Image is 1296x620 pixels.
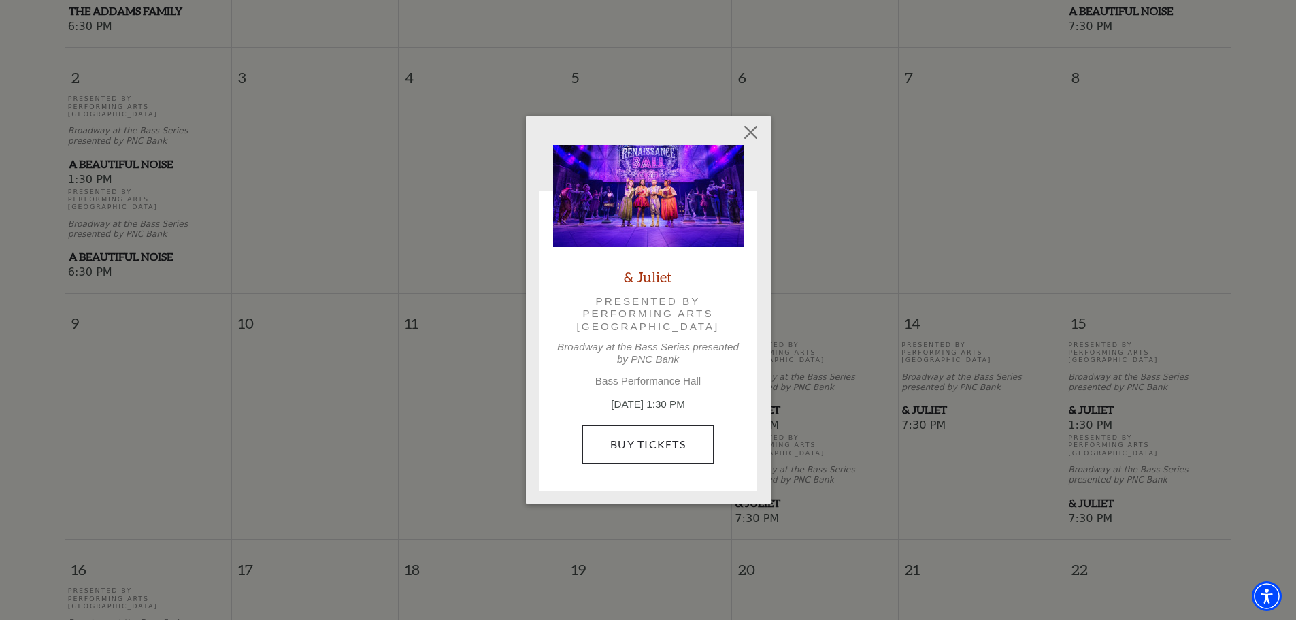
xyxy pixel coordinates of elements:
p: Broadway at the Bass Series presented by PNC Bank [553,341,744,365]
p: [DATE] 1:30 PM [553,397,744,412]
a: & Juliet [624,267,672,286]
button: Close [737,120,763,146]
a: Buy Tickets [582,425,714,463]
div: Accessibility Menu [1252,581,1282,611]
img: & Juliet [553,145,744,247]
p: Bass Performance Hall [553,375,744,387]
p: Presented by Performing Arts [GEOGRAPHIC_DATA] [572,295,725,333]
